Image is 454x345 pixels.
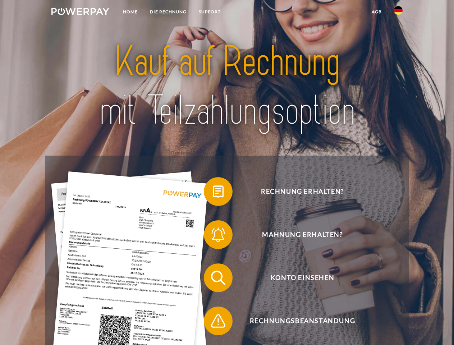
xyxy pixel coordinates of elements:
img: qb_bill.svg [209,183,227,201]
span: Konto einsehen [214,263,390,292]
a: SUPPORT [193,5,227,18]
button: Mahnung erhalten? [204,220,391,249]
button: Rechnungsbeanstandung [204,307,391,335]
img: title-powerpay_de.svg [69,34,385,138]
a: agb [366,5,388,18]
img: qb_bell.svg [209,226,227,244]
a: Home [117,5,144,18]
img: logo-powerpay-white.svg [51,8,109,15]
span: Rechnungsbeanstandung [214,307,390,335]
button: Konto einsehen [204,263,391,292]
img: qb_search.svg [209,269,227,287]
span: Mahnung erhalten? [214,220,390,249]
span: Rechnung erhalten? [214,177,390,206]
a: DIE RECHNUNG [144,5,193,18]
img: de [394,6,403,15]
iframe: Button to launch messaging window [425,316,448,339]
img: qb_warning.svg [209,312,227,330]
button: Rechnung erhalten? [204,177,391,206]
